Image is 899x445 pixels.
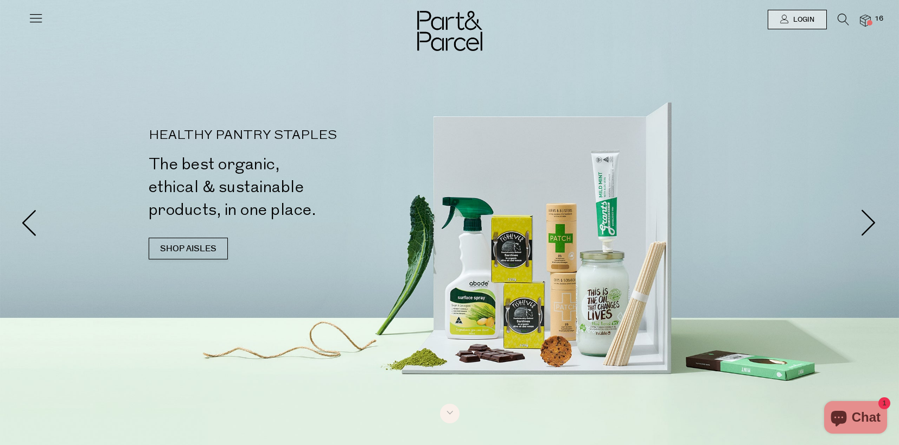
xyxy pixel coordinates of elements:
[417,11,482,51] img: Part&Parcel
[768,10,827,29] a: Login
[149,238,228,259] a: SHOP AISLES
[872,14,886,24] span: 16
[821,401,890,436] inbox-online-store-chat: Shopify online store chat
[860,15,871,26] a: 16
[790,15,814,24] span: Login
[149,153,454,221] h2: The best organic, ethical & sustainable products, in one place.
[149,129,454,142] p: HEALTHY PANTRY STAPLES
